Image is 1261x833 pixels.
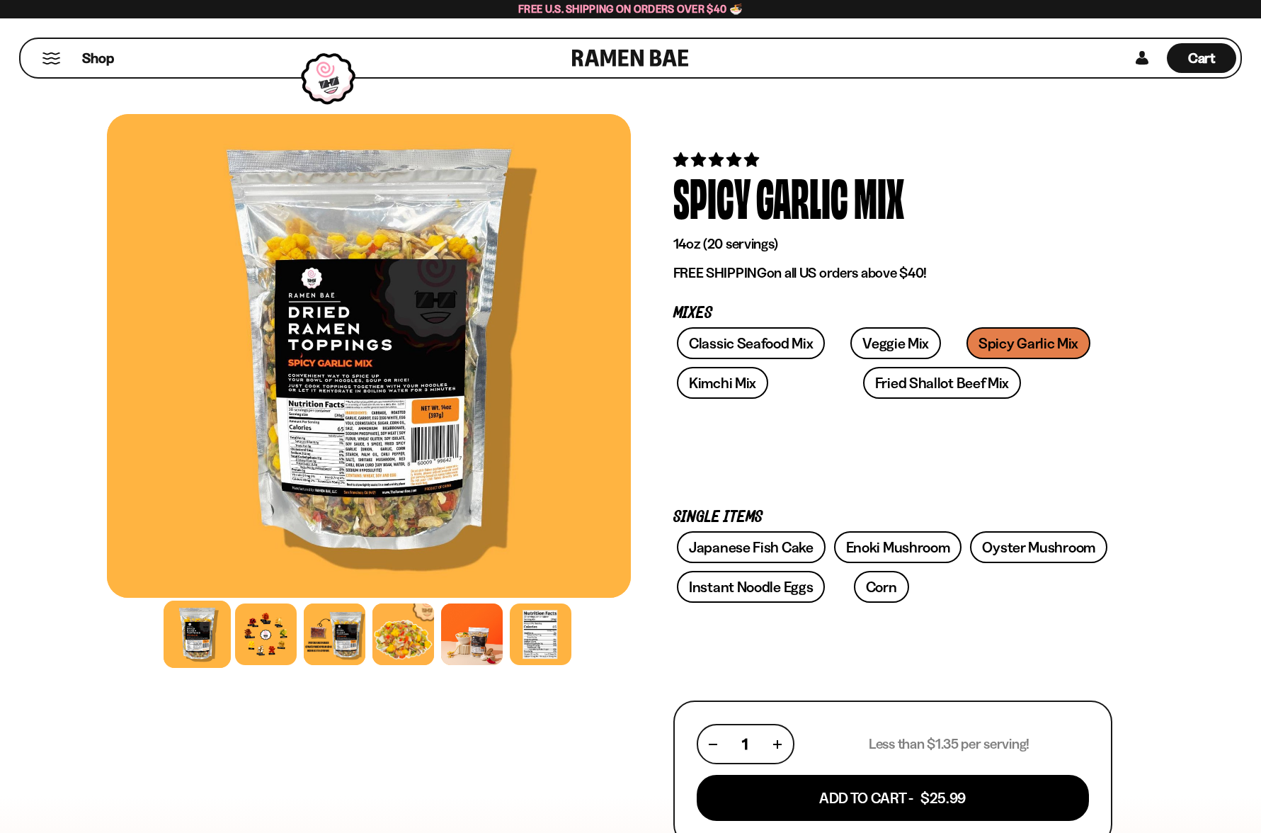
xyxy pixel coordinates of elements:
a: Veggie Mix [850,327,941,359]
a: Classic Seafood Mix [677,327,825,359]
p: Mixes [673,307,1112,320]
p: Less than $1.35 per serving! [869,735,1029,753]
p: on all US orders above $40! [673,264,1112,282]
p: 14oz (20 servings) [673,235,1112,253]
strong: FREE SHIPPING [673,264,767,281]
div: Cart [1167,39,1236,77]
div: Mix [854,170,904,223]
div: Garlic [756,170,848,223]
span: Free U.S. Shipping on Orders over $40 🍜 [518,2,743,16]
span: 4.75 stars [673,151,762,169]
a: Kimchi Mix [677,367,768,399]
a: Japanese Fish Cake [677,531,826,563]
button: Mobile Menu Trigger [42,52,61,64]
span: Shop [82,49,114,68]
span: 1 [742,735,748,753]
a: Corn [854,571,909,603]
a: Shop [82,43,114,73]
div: Spicy [673,170,751,223]
a: Oyster Mushroom [970,531,1107,563]
a: Enoki Mushroom [834,531,962,563]
p: Single Items [673,511,1112,524]
a: Fried Shallot Beef Mix [863,367,1021,399]
span: Cart [1188,50,1216,67]
a: Instant Noodle Eggs [677,571,825,603]
button: Add To Cart - $25.99 [697,775,1089,821]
